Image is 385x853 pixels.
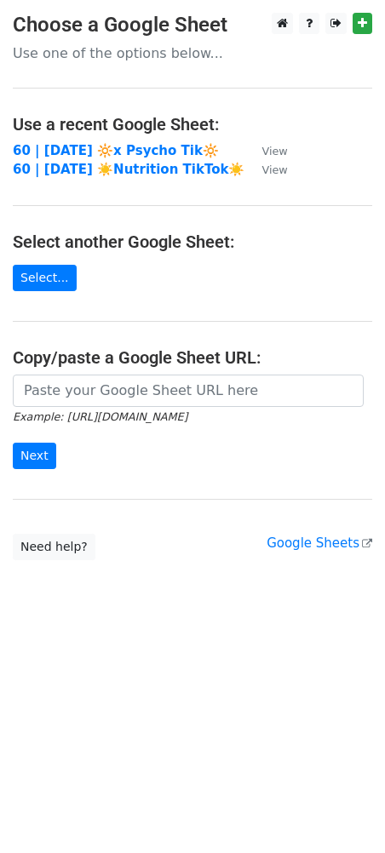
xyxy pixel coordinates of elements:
input: Next [13,443,56,469]
small: View [261,145,287,157]
h4: Select another Google Sheet: [13,232,372,252]
a: 60 | [DATE] 🔆x Psycho Tik🔆 [13,143,219,158]
small: View [261,163,287,176]
p: Use one of the options below... [13,44,372,62]
a: Google Sheets [267,535,372,551]
a: Select... [13,265,77,291]
input: Paste your Google Sheet URL here [13,375,364,407]
small: Example: [URL][DOMAIN_NAME] [13,410,187,423]
h3: Choose a Google Sheet [13,13,372,37]
a: View [244,143,287,158]
a: View [244,162,287,177]
h4: Copy/paste a Google Sheet URL: [13,347,372,368]
h4: Use a recent Google Sheet: [13,114,372,135]
a: Need help? [13,534,95,560]
a: 60 | [DATE] ☀️Nutrition TikTok☀️ [13,162,244,177]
